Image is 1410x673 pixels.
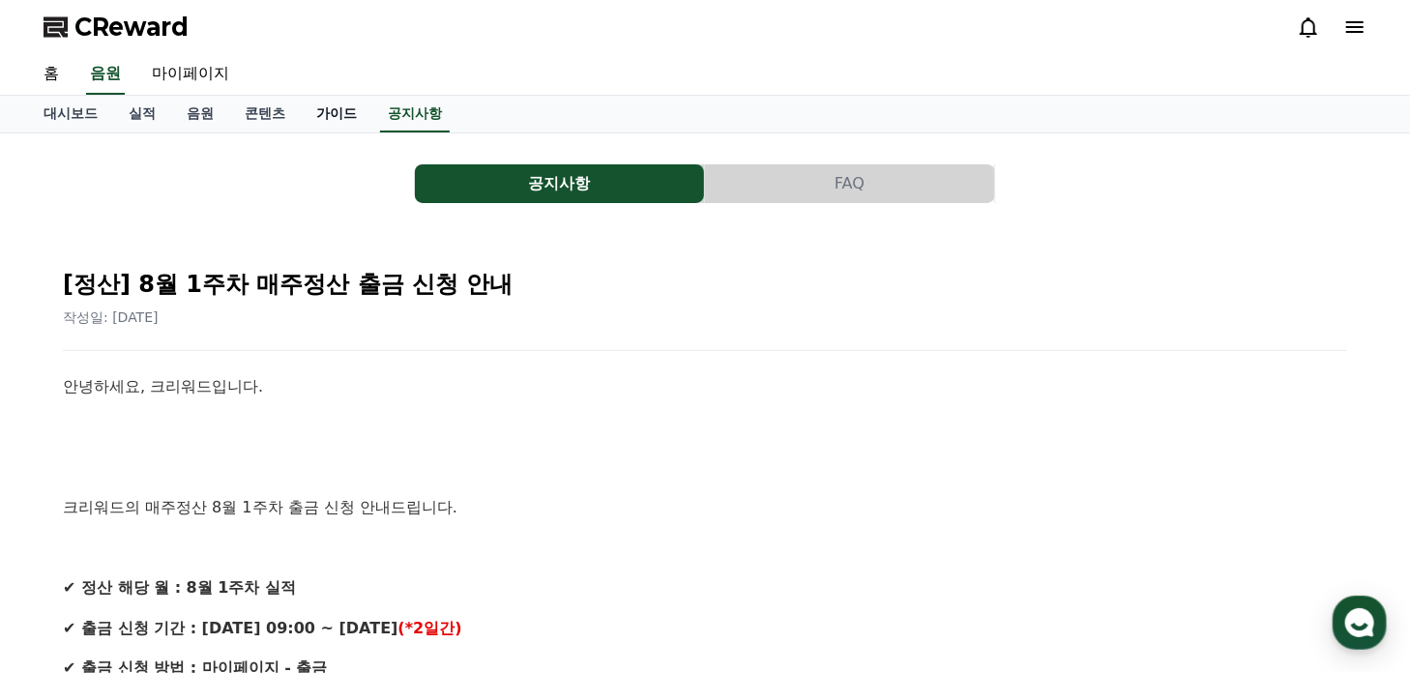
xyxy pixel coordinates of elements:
[299,541,322,557] span: 설정
[74,12,189,43] span: CReward
[705,164,995,203] a: FAQ
[28,54,74,95] a: 홈
[250,512,371,561] a: 설정
[705,164,994,203] button: FAQ
[28,96,113,132] a: 대시보드
[301,96,372,132] a: 가이드
[229,96,301,132] a: 콘텐츠
[63,578,296,597] strong: ✔ 정산 해당 월 : 8월 1주차 실적
[63,374,1347,399] p: 안녕하세요, 크리워드입니다.
[397,619,461,637] strong: (*2일간)
[63,269,1347,300] h2: [정산] 8월 1주차 매주정산 출금 신청 안내
[63,495,1347,520] p: 크리워드의 매주정산 8월 1주차 출금 신청 안내드립니다.
[171,96,229,132] a: 음원
[63,619,397,637] strong: ✔ 출금 신청 기간 : [DATE] 09:00 ~ [DATE]
[63,309,159,325] span: 작성일: [DATE]
[177,542,200,558] span: 대화
[6,512,128,561] a: 홈
[44,12,189,43] a: CReward
[136,54,245,95] a: 마이페이지
[61,541,73,557] span: 홈
[128,512,250,561] a: 대화
[415,164,704,203] button: 공지사항
[415,164,705,203] a: 공지사항
[86,54,125,95] a: 음원
[113,96,171,132] a: 실적
[380,96,450,132] a: 공지사항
